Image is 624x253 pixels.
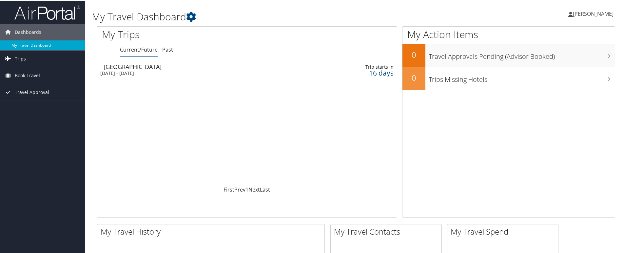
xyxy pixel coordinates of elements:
h2: 0 [402,49,425,60]
h1: My Travel Dashboard [92,9,444,23]
span: Travel Approval [15,83,49,100]
h2: 0 [402,72,425,83]
a: Current/Future [120,45,158,53]
h2: My Travel Contacts [334,225,441,237]
a: [PERSON_NAME] [568,3,620,23]
span: Trips [15,50,26,66]
span: [PERSON_NAME] [573,10,614,17]
a: Next [248,185,260,193]
div: 16 days [327,69,394,75]
h3: Trips Missing Hotels [429,71,615,83]
h1: My Action Items [402,27,615,41]
a: Prev [234,185,245,193]
a: Last [260,185,270,193]
img: airportal-logo.png [14,4,80,20]
h2: My Travel History [101,225,324,237]
div: Trip starts in [327,63,394,69]
span: Book Travel [15,67,40,83]
div: [GEOGRAPHIC_DATA] [104,63,291,69]
span: Dashboards [15,23,41,40]
h3: Travel Approvals Pending (Advisor Booked) [429,48,615,60]
a: 1 [245,185,248,193]
a: 0Travel Approvals Pending (Advisor Booked) [402,43,615,66]
div: [DATE] - [DATE] [100,70,287,76]
a: Past [162,45,173,53]
a: First [224,185,234,193]
h2: My Travel Spend [451,225,558,237]
a: 0Trips Missing Hotels [402,66,615,89]
h1: My Trips [102,27,267,41]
